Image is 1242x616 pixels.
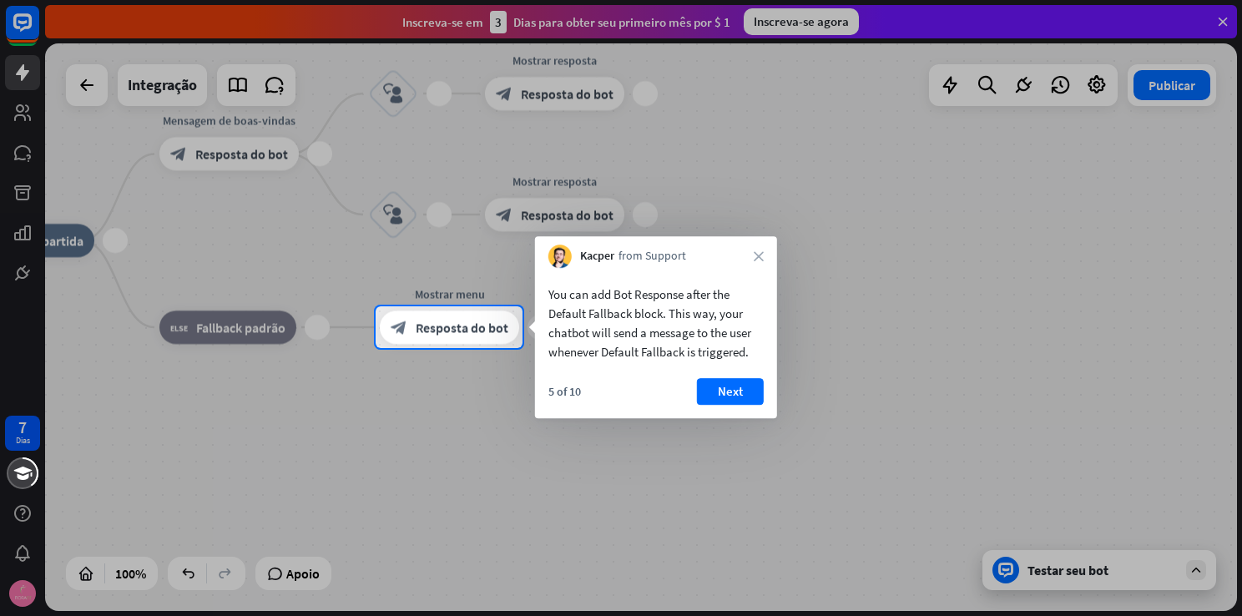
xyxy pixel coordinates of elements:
button: Next [697,378,764,405]
i: close [754,251,764,261]
div: 5 of 10 [548,384,581,399]
span: Resposta do bot [416,319,508,336]
span: Kacper [580,248,614,265]
button: Abra o widget de bate-papo do LiveChat [13,7,63,57]
span: from Support [618,248,686,265]
div: You can add Bot Response after the Default Fallback block. This way, your chatbot will send a mes... [548,285,764,361]
font: Next [718,380,743,403]
i: block_bot_response [391,319,407,336]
